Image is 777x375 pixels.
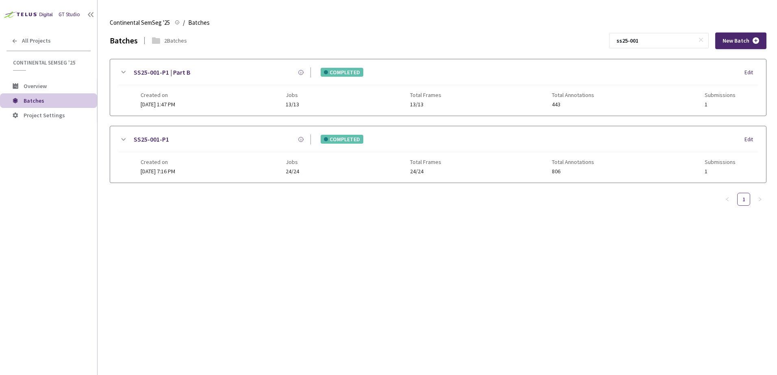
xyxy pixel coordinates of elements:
span: Created on [141,92,175,98]
div: Edit [744,69,758,77]
span: Total Frames [410,92,441,98]
span: Created on [141,159,175,165]
div: COMPLETED [321,135,363,144]
div: Edit [744,136,758,144]
span: Batches [24,97,44,104]
button: left [721,193,734,206]
input: Search [612,33,698,48]
span: Jobs [286,92,299,98]
div: Batches [110,35,138,47]
span: All Projects [22,37,51,44]
span: Batches [188,18,210,28]
span: Total Annotations [552,159,594,165]
span: Overview [24,82,47,90]
span: 24/24 [410,168,441,175]
span: 24/24 [286,168,299,175]
span: [DATE] 1:47 PM [141,101,175,108]
span: Jobs [286,159,299,165]
span: 443 [552,101,594,108]
span: Total Annotations [552,92,594,98]
div: COMPLETED [321,68,363,77]
span: 13/13 [286,101,299,108]
button: right [753,193,766,206]
span: right [757,197,762,202]
li: Previous Page [721,193,734,206]
span: 806 [552,168,594,175]
div: SS25-001-P1 | Part BCOMPLETEDEditCreated on[DATE] 1:47 PMJobs13/13Total Frames13/13Total Annotati... [110,59,766,116]
span: [DATE] 7:16 PM [141,168,175,175]
span: Project Settings [24,112,65,119]
span: Submissions [705,92,736,98]
span: New Batch [723,37,749,44]
a: SS25-001-P1 [134,134,169,144]
span: 13/13 [410,101,441,108]
span: left [725,197,730,202]
span: Submissions [705,159,736,165]
span: 1 [705,101,736,108]
span: 1 [705,168,736,175]
span: Continental SemSeg '25 [110,18,170,28]
div: 2 Batches [164,37,187,45]
div: GT Studio [59,11,80,19]
span: Total Frames [410,159,441,165]
li: / [183,18,185,28]
div: SS25-001-P1COMPLETEDEditCreated on[DATE] 7:16 PMJobs24/24Total Frames24/24Total Annotations806Sub... [110,126,766,183]
li: Next Page [753,193,766,206]
span: Continental SemSeg '25 [13,59,86,66]
a: SS25-001-P1 | Part B [134,67,190,78]
a: 1 [738,193,750,205]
